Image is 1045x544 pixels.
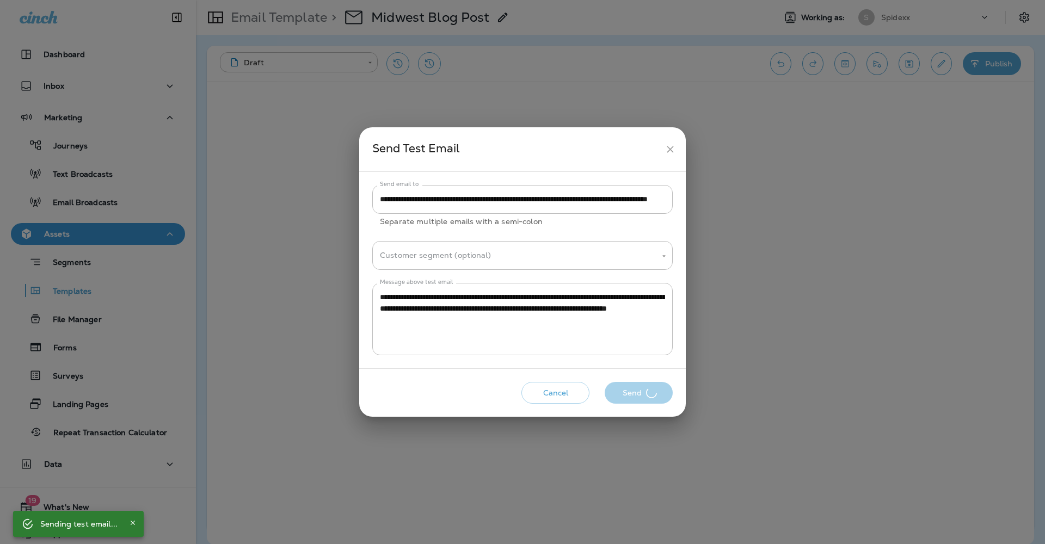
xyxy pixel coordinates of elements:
label: Send email to [380,180,419,188]
button: Cancel [521,382,589,404]
div: Send Test Email [372,139,660,159]
button: Close [126,516,139,529]
label: Message above test email [380,278,453,286]
button: Open [659,251,669,261]
p: Separate multiple emails with a semi-colon [380,215,665,228]
button: close [660,139,680,159]
div: Sending test email... [40,514,118,534]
